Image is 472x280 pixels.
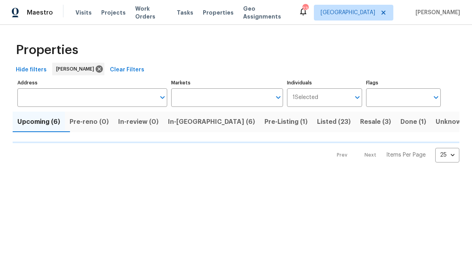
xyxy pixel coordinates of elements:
span: Tasks [177,10,193,15]
nav: Pagination Navigation [329,148,459,162]
button: Open [352,92,363,103]
button: Open [430,92,442,103]
span: Properties [16,46,78,54]
label: Address [17,80,167,85]
button: Hide filters [13,63,50,77]
span: Upcoming (6) [17,116,60,127]
span: Clear Filters [110,65,144,75]
span: Work Orders [135,5,167,21]
span: Geo Assignments [243,5,289,21]
label: Markets [171,80,283,85]
span: Listed (23) [317,116,351,127]
span: Visits [76,9,92,17]
label: Individuals [287,80,362,85]
p: Items Per Page [386,151,426,159]
span: [GEOGRAPHIC_DATA] [321,9,375,17]
span: Hide filters [16,65,47,75]
span: Pre-reno (0) [70,116,109,127]
span: Done (1) [400,116,426,127]
span: [PERSON_NAME] [412,9,460,17]
button: Open [273,92,284,103]
span: In-review (0) [118,116,159,127]
div: 25 [435,145,459,165]
span: Properties [203,9,234,17]
span: [PERSON_NAME] [56,65,97,73]
span: Maestro [27,9,53,17]
span: Pre-Listing (1) [264,116,308,127]
label: Flags [366,80,441,85]
button: Clear Filters [107,63,147,77]
button: Open [157,92,168,103]
div: 23 [302,5,308,13]
span: 1 Selected [293,94,318,101]
div: [PERSON_NAME] [52,63,104,75]
span: In-[GEOGRAPHIC_DATA] (6) [168,116,255,127]
span: Projects [101,9,126,17]
span: Resale (3) [360,116,391,127]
